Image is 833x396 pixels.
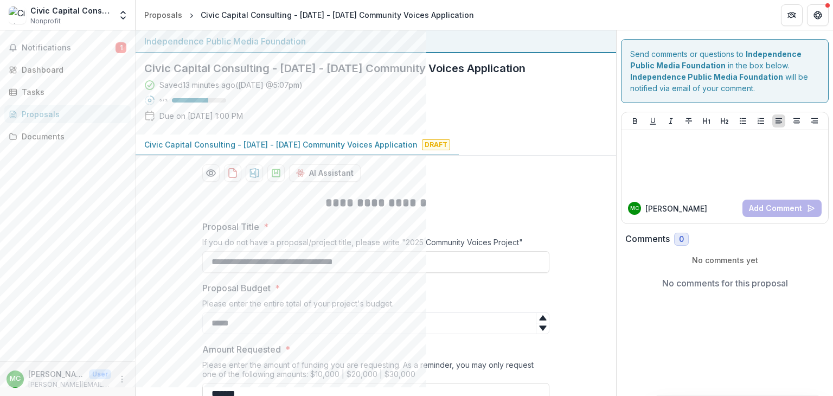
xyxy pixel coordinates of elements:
[22,43,116,53] span: Notifications
[28,380,111,389] p: [PERSON_NAME][EMAIL_ADDRESS][DOMAIN_NAME]
[662,277,788,290] p: No comments for this proposal
[144,139,418,150] p: Civic Capital Consulting - [DATE] - [DATE] Community Voices Application
[625,254,824,266] p: No comments yet
[682,114,695,127] button: Strike
[202,360,549,383] div: Please enter the amount of funding you are requesting. As a reminder, you may only request one of...
[4,61,131,79] a: Dashboard
[621,39,829,103] div: Send comments or questions to in the box below. will be notified via email of your comment.
[159,79,303,91] div: Saved 13 minutes ago ( [DATE] @ 5:07pm )
[159,97,168,104] p: 67 %
[4,39,131,56] button: Notifications1
[630,206,639,211] div: Monique Curry-Mims
[742,200,822,217] button: Add Comment
[202,220,259,233] p: Proposal Title
[28,368,85,380] p: [PERSON_NAME]
[645,203,707,214] p: [PERSON_NAME]
[116,42,126,53] span: 1
[807,4,829,26] button: Get Help
[159,110,243,122] p: Due on [DATE] 1:00 PM
[22,64,122,75] div: Dashboard
[790,114,803,127] button: Align Center
[700,114,713,127] button: Heading 1
[22,108,122,120] div: Proposals
[781,4,803,26] button: Partners
[224,164,241,182] button: download-proposal
[202,282,271,295] p: Proposal Budget
[10,375,21,382] div: Monique Curry-Mims
[202,343,281,356] p: Amount Requested
[808,114,821,127] button: Align Right
[4,83,131,101] a: Tasks
[144,9,182,21] div: Proposals
[202,238,549,251] div: If you do not have a proposal/project title, please write "2025 Community Voices Project"
[646,114,659,127] button: Underline
[22,131,122,142] div: Documents
[201,9,474,21] div: Civic Capital Consulting - [DATE] - [DATE] Community Voices Application
[772,114,785,127] button: Align Left
[625,234,670,244] h2: Comments
[422,139,450,150] span: Draft
[679,235,684,244] span: 0
[22,86,122,98] div: Tasks
[144,62,590,75] h2: Civic Capital Consulting - [DATE] - [DATE] Community Voices Application
[116,4,131,26] button: Open entity switcher
[202,164,220,182] button: Preview 610239fe-c454-4e44-95fc-c8c5ad93e052-0.pdf
[30,16,61,26] span: Nonprofit
[4,127,131,145] a: Documents
[9,7,26,24] img: Civic Capital Consulting
[30,5,111,16] div: Civic Capital Consulting
[89,369,111,379] p: User
[140,7,478,23] nav: breadcrumb
[754,114,767,127] button: Ordered List
[630,72,783,81] strong: Independence Public Media Foundation
[140,7,187,23] a: Proposals
[202,299,549,312] div: Please enter the entire total of your project's budget.
[736,114,749,127] button: Bullet List
[289,164,361,182] button: AI Assistant
[116,373,129,386] button: More
[144,35,607,48] div: Independence Public Media Foundation
[267,164,285,182] button: download-proposal
[4,105,131,123] a: Proposals
[664,114,677,127] button: Italicize
[629,114,642,127] button: Bold
[718,114,731,127] button: Heading 2
[246,164,263,182] button: download-proposal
